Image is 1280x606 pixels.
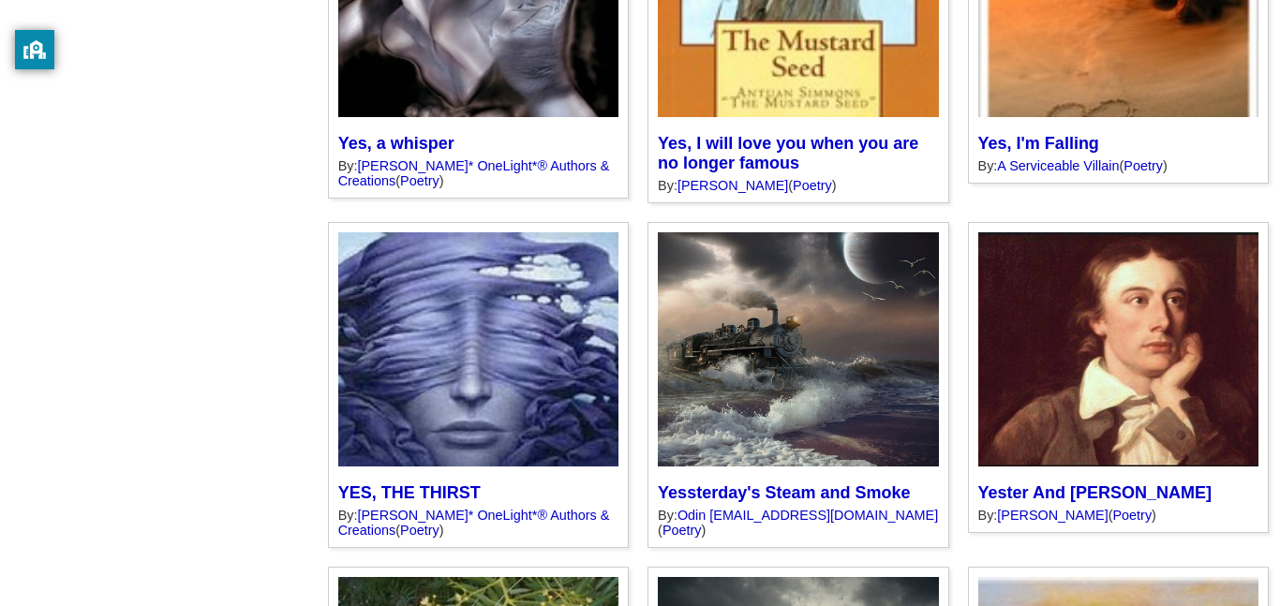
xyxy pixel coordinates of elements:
[978,134,1099,153] a: Yes, I'm Falling
[662,523,702,538] a: Poetry
[658,483,910,502] a: Yessterday's Steam and Smoke
[400,523,439,538] a: Poetry
[1113,508,1153,523] a: Poetry
[400,173,439,188] a: Poetry
[997,158,1119,173] a: A Serviceable Villain
[338,158,610,188] a: [PERSON_NAME]* OneLight*® Authors & Creations
[978,158,1258,173] div: By: ( )
[978,508,1258,523] div: By: ( )
[658,134,918,172] a: Yes, I will love you when you are no longer famous
[338,483,481,502] a: YES, THE THIRST
[338,134,454,153] a: Yes, a whisper
[338,508,618,538] div: By: ( )
[793,178,832,193] a: Poetry
[677,178,788,193] a: [PERSON_NAME]
[658,178,938,193] div: By: ( )
[997,508,1108,523] a: [PERSON_NAME]
[677,508,938,523] a: Odin [EMAIL_ADDRESS][DOMAIN_NAME]
[338,158,618,188] div: By: ( )
[658,508,938,538] div: By: ( )
[338,508,610,538] a: [PERSON_NAME]* OneLight*® Authors & Creations
[978,483,1212,502] a: Yester And [PERSON_NAME]
[15,30,54,69] button: privacy banner
[1124,158,1163,173] a: Poetry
